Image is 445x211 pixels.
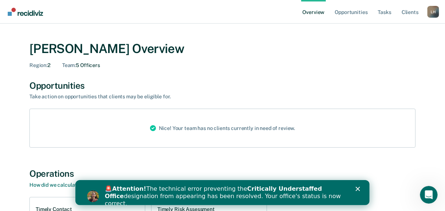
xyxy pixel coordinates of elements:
div: Opportunities [29,80,416,91]
div: Operations [29,168,416,179]
iframe: Intercom live chat [420,186,438,204]
div: 🚨 The technical error preventing the designation from appearing has been resolved. Your office's ... [29,5,271,27]
iframe: Intercom live chat banner [75,180,370,205]
span: Team : [62,62,76,68]
div: [PERSON_NAME] Overview [29,41,416,56]
div: Nice! Your team has no clients currently in need of review. [144,109,301,147]
span: Region : [29,62,47,68]
div: 5 Officers [62,62,100,68]
img: Recidiviz [8,8,43,16]
div: Take action on opportunities that clients may be eligible for. [29,94,287,100]
div: L H [427,6,439,18]
div: 2 [29,62,50,68]
a: How did we calculate this rate? [29,182,104,188]
b: Attention! [37,5,71,12]
button: Profile dropdown button [427,6,439,18]
div: Close [280,7,288,11]
b: Critically Understaffed Office [29,5,247,20]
